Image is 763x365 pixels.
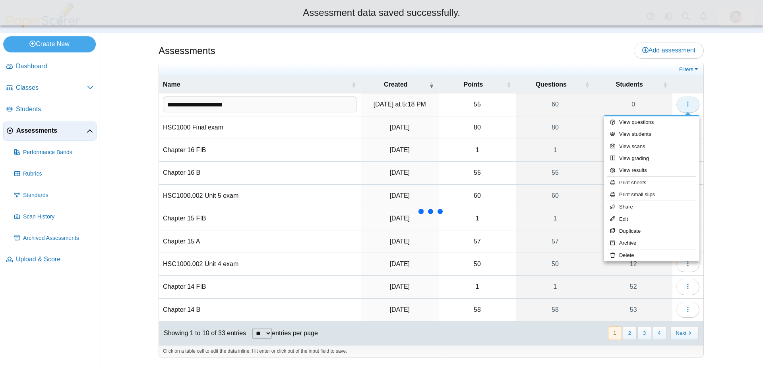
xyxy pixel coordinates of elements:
[390,238,410,245] time: Apr 21, 2025 at 1:53 PM
[439,230,516,253] td: 57
[677,66,701,73] a: Filters
[439,207,516,230] td: 1
[390,261,410,267] time: Apr 14, 2025 at 4:18 PM
[159,116,361,139] td: HSC1000 Final exam
[604,237,699,249] a: Archive
[159,162,361,184] td: Chapter 16 B
[604,164,699,176] a: View results
[604,213,699,225] a: Edit
[16,83,87,92] span: Classes
[3,250,97,269] a: Upload & Score
[11,164,97,183] a: Rubrics
[516,185,594,207] a: 60
[516,116,594,139] a: 80
[23,234,93,242] span: Archived Assessments
[439,162,516,184] td: 55
[604,189,699,201] a: Print small slips
[608,326,622,340] button: 1
[516,299,594,321] a: 58
[595,139,672,161] a: 0
[23,170,93,178] span: Rubrics
[439,139,516,162] td: 1
[159,185,361,207] td: HSC1000.002 Unit 5 exam
[652,326,666,340] button: 4
[604,128,699,140] a: View students
[11,229,97,248] a: Archived Assessments
[159,321,246,345] div: Showing 1 to 10 of 33 entries
[439,299,516,321] td: 58
[663,76,668,93] span: Students : Activate to sort
[516,162,594,184] a: 55
[670,326,699,340] button: Next
[3,79,97,98] a: Classes
[463,81,483,88] span: Points
[351,76,356,93] span: Name : Activate to sort
[595,93,672,116] a: 0
[159,139,361,162] td: Chapter 16 FIB
[616,81,643,88] span: Students
[11,186,97,205] a: Standards
[595,207,672,230] a: 0
[595,299,672,321] a: 53
[3,36,96,52] a: Create New
[374,101,426,108] time: Sep 15, 2025 at 5:18 PM
[516,276,594,298] a: 1
[384,81,408,88] span: Created
[516,139,594,161] a: 1
[604,201,699,213] a: Share
[16,126,87,135] span: Assessments
[536,81,567,88] span: Questions
[429,76,434,93] span: Created : Activate to remove sorting
[634,42,704,58] a: Add assessment
[595,230,672,253] a: 52
[159,230,361,253] td: Chapter 15 A
[3,122,97,141] a: Assessments
[159,253,361,276] td: HSC1000.002 Unit 4 exam
[3,57,97,76] a: Dashboard
[11,143,97,162] a: Performance Bands
[439,185,516,207] td: 60
[23,191,93,199] span: Standards
[159,276,361,298] td: Chapter 14 FIB
[637,326,651,340] button: 3
[159,207,361,230] td: Chapter 15 FIB
[623,326,637,340] button: 2
[439,116,516,139] td: 80
[16,62,93,71] span: Dashboard
[439,253,516,276] td: 50
[604,249,699,261] a: Delete
[604,116,699,128] a: View questions
[159,44,215,58] h1: Assessments
[595,253,672,275] a: 12
[604,141,699,153] a: View scans
[604,225,699,237] a: Duplicate
[159,345,703,357] div: Click on a table cell to edit the data inline. Hit enter or click out of the input field to save.
[23,149,93,156] span: Performance Bands
[439,276,516,298] td: 1
[595,116,672,139] a: 12
[3,22,83,29] a: PaperScorer
[607,326,699,340] nav: pagination
[585,76,590,93] span: Questions : Activate to sort
[16,255,93,264] span: Upload & Score
[163,81,180,88] span: Name
[390,147,410,153] time: Apr 28, 2025 at 9:19 PM
[3,100,97,119] a: Students
[390,169,410,176] time: Apr 28, 2025 at 8:08 PM
[390,306,410,313] time: Apr 14, 2025 at 12:52 PM
[390,215,410,222] time: Apr 21, 2025 at 3:45 PM
[439,93,516,116] td: 55
[272,330,318,336] label: entries per page
[516,207,594,230] a: 1
[516,253,594,275] a: 50
[595,185,672,207] a: 13
[16,105,93,114] span: Students
[6,6,757,19] div: Assessment data saved successfully.
[595,162,672,184] a: 51
[11,207,97,226] a: Scan History
[604,177,699,189] a: Print sheets
[390,124,410,131] time: Apr 30, 2025 at 8:51 PM
[642,47,695,54] span: Add assessment
[159,299,361,321] td: Chapter 14 B
[595,276,672,298] a: 52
